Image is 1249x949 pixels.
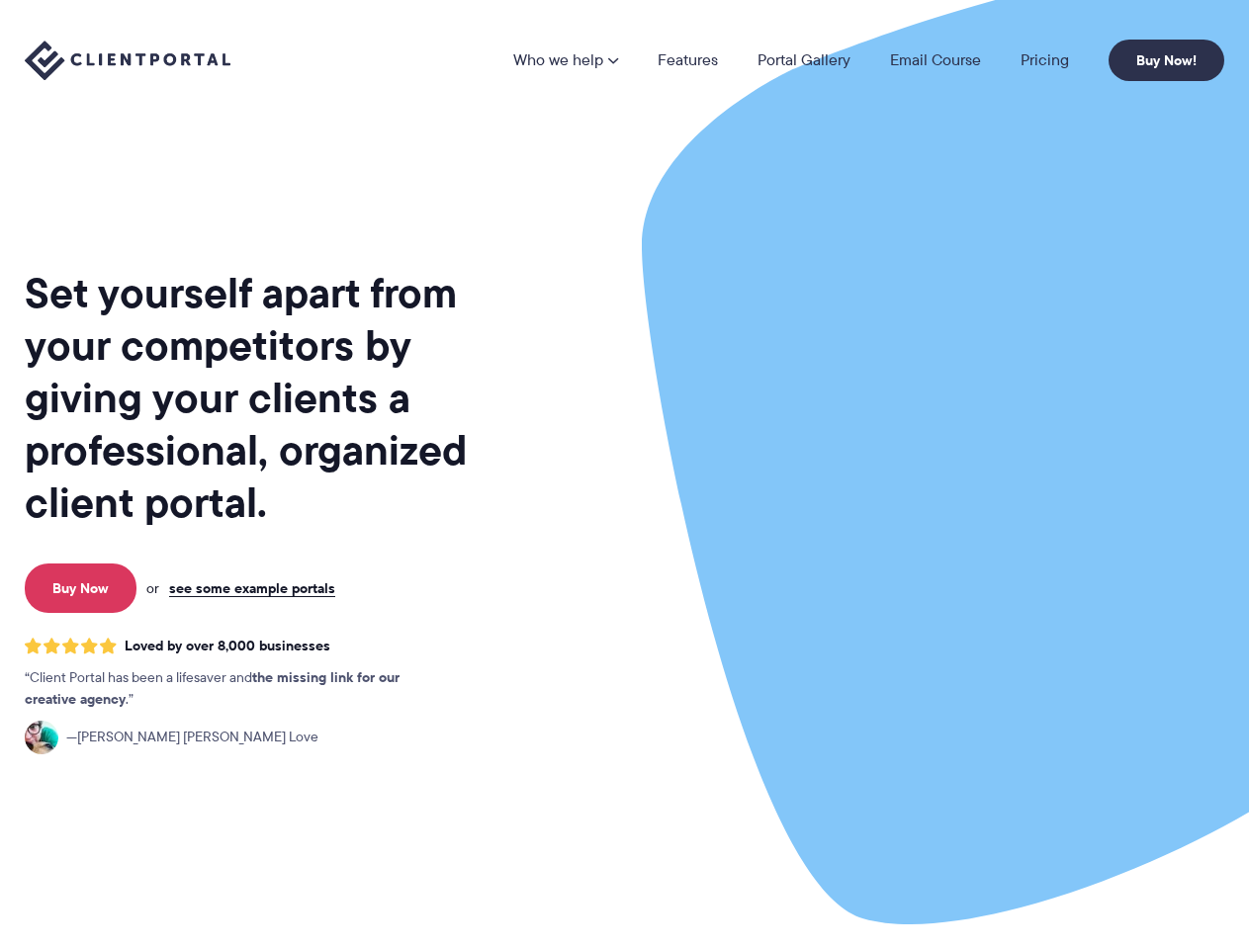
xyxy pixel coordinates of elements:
[125,638,330,654] span: Loved by over 8,000 businesses
[25,563,136,613] a: Buy Now
[513,52,618,68] a: Who we help
[146,579,159,597] span: or
[25,267,504,529] h1: Set yourself apart from your competitors by giving your clients a professional, organized client ...
[169,579,335,597] a: see some example portals
[890,52,981,68] a: Email Course
[25,667,440,711] p: Client Portal has been a lifesaver and .
[758,52,850,68] a: Portal Gallery
[1109,40,1224,81] a: Buy Now!
[25,666,400,710] strong: the missing link for our creative agency
[66,727,318,748] span: [PERSON_NAME] [PERSON_NAME] Love
[1021,52,1069,68] a: Pricing
[658,52,718,68] a: Features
